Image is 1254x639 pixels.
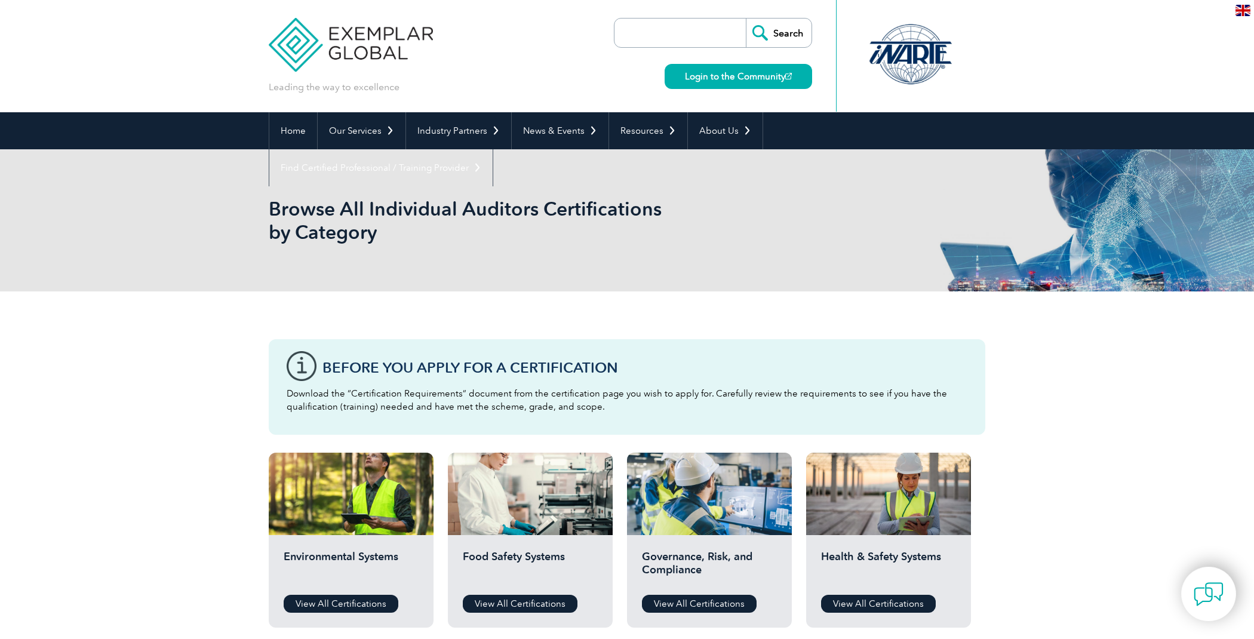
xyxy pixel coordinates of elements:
h2: Governance, Risk, and Compliance [642,550,777,586]
a: View All Certifications [284,595,398,613]
p: Download the “Certification Requirements” document from the certification page you wish to apply ... [287,387,967,413]
h2: Environmental Systems [284,550,419,586]
img: open_square.png [785,73,792,79]
a: Industry Partners [406,112,511,149]
h3: Before You Apply For a Certification [322,360,967,375]
p: Leading the way to excellence [269,81,399,94]
h2: Health & Safety Systems [821,550,956,586]
a: Home [269,112,317,149]
input: Search [746,19,812,47]
img: contact-chat.png [1194,579,1224,609]
a: News & Events [512,112,608,149]
a: View All Certifications [463,595,577,613]
a: Our Services [318,112,405,149]
a: View All Certifications [821,595,936,613]
a: View All Certifications [642,595,757,613]
h1: Browse All Individual Auditors Certifications by Category [269,197,727,244]
h2: Food Safety Systems [463,550,598,586]
a: About Us [688,112,763,149]
img: en [1235,5,1250,16]
a: Login to the Community [665,64,812,89]
a: Find Certified Professional / Training Provider [269,149,493,186]
a: Resources [609,112,687,149]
